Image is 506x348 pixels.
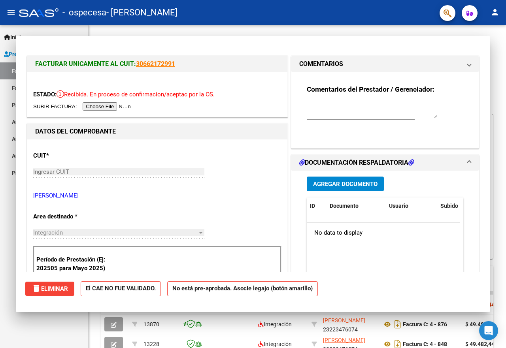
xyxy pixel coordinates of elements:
[32,285,68,292] span: Eliminar
[35,60,136,68] span: FACTURAR UNICAMENTE AL CUIT:
[437,198,477,214] datatable-header-cell: Subido
[291,72,479,148] div: COMENTARIOS
[106,4,177,21] span: - [PERSON_NAME]
[389,203,408,209] span: Usuario
[299,158,414,167] h1: DOCUMENTACIÓN RESPALDATORIA
[479,321,498,340] div: Open Intercom Messenger
[403,321,447,327] strong: Factura C: 4 - 876
[33,229,63,236] span: Integración
[307,223,460,243] div: No data to display
[258,321,292,327] span: Integración
[33,212,108,221] p: Area destinado *
[35,128,116,135] strong: DATOS DEL COMPROBANTE
[6,8,16,17] mat-icon: menu
[33,91,57,98] span: ESTADO:
[386,198,437,214] datatable-header-cell: Usuario
[57,91,215,98] span: Recibida. En proceso de confirmacion/aceptac por la OS.
[307,198,327,214] datatable-header-cell: ID
[4,50,76,58] span: Prestadores / Proveedores
[33,151,108,160] p: CUIT
[323,337,365,343] span: [PERSON_NAME]
[393,318,403,331] i: Descargar documento
[327,198,386,214] datatable-header-cell: Documento
[25,282,74,296] button: Eliminar
[465,321,495,327] strong: $ 49.482,44
[32,284,41,293] mat-icon: delete
[143,321,159,327] span: 13870
[167,281,318,297] strong: No está pre-aprobada. Asocie legajo (botón amarillo)
[310,203,315,209] span: ID
[313,181,378,188] span: Agregar Documento
[136,60,175,68] a: 30662172991
[403,341,447,347] strong: Factura C: 4 - 848
[36,255,109,273] p: Período de Prestación (Ej: 202505 para Mayo 2025)
[291,155,479,171] mat-expansion-panel-header: DOCUMENTACIÓN RESPALDATORIA
[323,316,376,333] div: 23223476074
[440,203,458,209] span: Subido
[299,59,343,69] h1: COMENTARIOS
[323,317,365,324] span: [PERSON_NAME]
[258,341,292,347] span: Integración
[490,8,500,17] mat-icon: person
[291,56,479,72] mat-expansion-panel-header: COMENTARIOS
[143,341,159,347] span: 13228
[465,341,495,347] strong: $ 49.482,44
[291,171,479,335] div: DOCUMENTACIÓN RESPALDATORIA
[33,191,281,200] p: [PERSON_NAME]
[81,281,161,297] strong: El CAE NO FUE VALIDADO.
[307,85,434,93] strong: Comentarios del Prestador / Gerenciador:
[62,4,106,21] span: - ospecesa
[4,33,24,41] span: Inicio
[330,203,359,209] span: Documento
[307,177,384,191] button: Agregar Documento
